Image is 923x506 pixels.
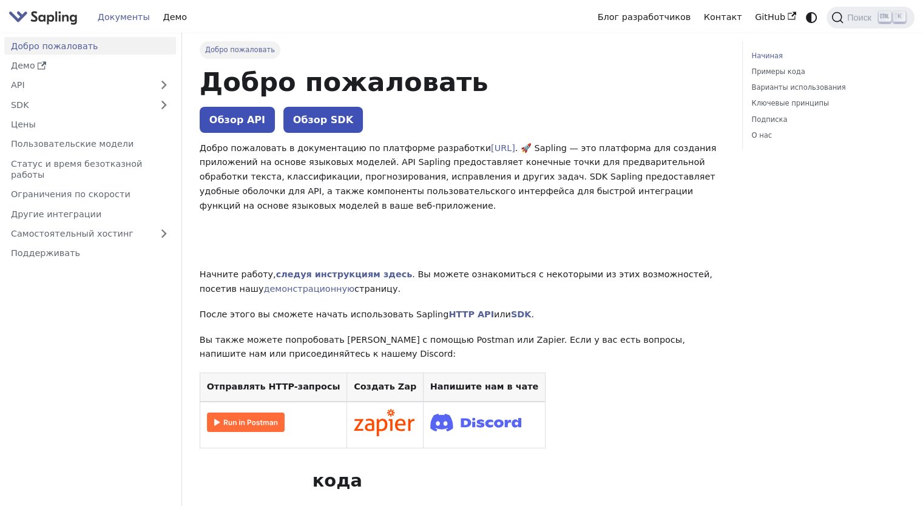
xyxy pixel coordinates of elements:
a: Документы [91,8,157,27]
font: Контакт [704,12,742,22]
font: Начните работу, [200,269,276,279]
a: Цены [4,116,176,133]
a: Контакт [697,8,748,27]
font: Пользовательские модели [11,139,134,149]
img: Запустите Почтальона [207,413,285,432]
kbd: K [893,12,905,22]
a: [URL] [491,143,515,153]
a: Другие интеграции [4,205,176,223]
a: Примеры кода [751,66,901,78]
button: Развернуть категорию боковой панели «SDK» [152,96,176,113]
font: . Вы можете ознакомиться с некоторыми из этих возможностей, посетив нашу [200,269,712,294]
font: API [11,80,25,90]
font: Другие интеграции [11,209,101,219]
a: HTTP API [448,309,494,319]
font: . 🚀 Sapling — это платформа для создания приложений на основе языковых моделей. API Sapling предо... [200,143,716,211]
a: Самостоятельный хостинг [4,225,176,243]
font: Отправлять HTTP-запросы [207,382,340,391]
font: Цены [11,120,36,129]
font: После этого вы сможете начать использовать Sapling [200,309,449,319]
font: Ключевые принципы [751,99,829,107]
a: демонстрационную [263,284,354,294]
a: SDK [4,96,152,113]
font: Самостоятельный хостинг [11,229,134,238]
font: Начиная [751,52,783,60]
font: Демо [11,61,35,70]
font: Обзор SDK [293,114,353,126]
font: Документы [98,12,150,22]
font: Вы также можете попробовать [PERSON_NAME] с помощью Postman или Zapier. Если у вас есть вопросы, ... [200,335,685,359]
img: Подключайтесь в Zapier [354,409,414,437]
a: Добро пожаловать [4,37,176,55]
font: Демо [163,12,187,22]
a: следуя инструкциям здесь [276,269,413,279]
font: Обзор API [209,114,265,126]
font: Добро пожаловать в документацию по платформе разработки [200,143,491,153]
font: Добро пожаловать [205,46,275,54]
font: Добро пожаловать [11,41,98,51]
a: Ограничения по скорости [4,186,176,203]
a: GitHub [748,8,802,27]
a: SDK [511,309,531,319]
img: Сапленок.ai [8,8,78,26]
font: Поддерживать [11,248,80,258]
font: Ограничения по скорости [11,189,130,199]
font: . [531,309,534,319]
font: кода [313,470,362,491]
button: Поиск (Ctrl+K) [827,7,915,29]
a: Начиная [751,50,901,62]
a: О нас [751,130,901,141]
a: Демо [4,57,176,75]
a: Поддерживать [4,245,176,262]
font: SDK [11,100,29,110]
font: Примеры кода [751,67,805,76]
font: или [494,309,511,319]
font: Напишите нам в чате [430,382,539,391]
a: Пользовательские модели [4,135,176,153]
a: Подписка [751,114,901,126]
nav: Панировочные сухари [200,41,725,58]
a: Обзор API [200,107,275,133]
font: Создать Zap [354,382,416,391]
a: Варианты использования [751,82,901,93]
a: Сапленок.ai [8,8,82,26]
a: Ключевые принципы [751,98,901,109]
button: Переключение между темным и светлым режимами (в настоящее время системный режим) [802,8,820,26]
font: Поиск [847,13,871,22]
font: Варианты использования [751,83,845,92]
font: GitHub [755,12,785,22]
font: Статус и время безотказной работы [11,159,142,180]
a: Обзор SDK [283,107,363,133]
font: О нас [751,131,772,140]
font: Добро пожаловать [200,67,489,97]
font: страницу. [354,284,401,294]
font: Блог разработчиков [598,12,691,22]
a: API [4,76,152,94]
button: Развернуть категорию боковой панели «API» [152,76,176,94]
a: Статус и время безотказной работы [4,155,176,183]
a: Блог разработчиков [591,8,697,27]
img: Присоединяйтесь к Discord [430,410,521,435]
a: Демо [157,8,194,27]
font: Подписка [751,115,787,124]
